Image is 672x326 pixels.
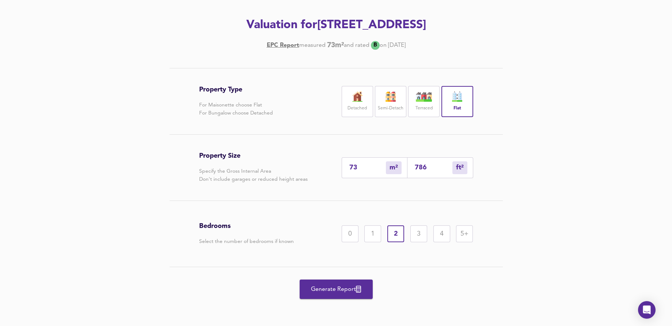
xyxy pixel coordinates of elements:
[267,41,299,49] a: EPC Report
[453,104,461,113] label: Flat
[199,237,294,246] p: Select the number of bedrooms if known
[408,86,440,117] div: Terraced
[371,41,380,50] div: B
[410,225,427,242] div: 3
[456,225,473,242] div: 5+
[327,41,344,49] b: 73 m²
[267,41,406,50] div: [DATE]
[448,91,466,102] img: flat-icon
[199,101,273,117] p: For Maisonette choose Flat For Bungalow choose Detached
[433,225,450,242] div: 4
[415,91,433,102] img: house-icon
[348,104,367,113] label: Detached
[199,222,294,230] h3: Bedrooms
[199,167,308,183] p: Specify the Gross Internal Area Don't include garages or reduced height areas
[344,41,369,49] div: and rated
[441,86,473,117] div: Flat
[380,41,387,49] div: on
[415,104,433,113] label: Terraced
[307,284,365,295] span: Generate Report
[387,225,404,242] div: 2
[386,161,402,174] div: m²
[299,41,326,49] div: measured
[638,301,656,319] div: Open Intercom Messenger
[348,91,367,102] img: house-icon
[199,152,308,160] h3: Property Size
[452,161,467,174] div: m²
[349,164,386,172] input: Enter sqm
[378,104,403,113] label: Semi-Detach
[199,86,273,94] h3: Property Type
[375,86,406,117] div: Semi-Detach
[342,86,373,117] div: Detached
[364,225,381,242] div: 1
[415,164,452,172] input: Sqft
[381,91,400,102] img: house-icon
[300,280,373,299] button: Generate Report
[342,225,358,242] div: 0
[129,17,543,33] h2: Valuation for [STREET_ADDRESS]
